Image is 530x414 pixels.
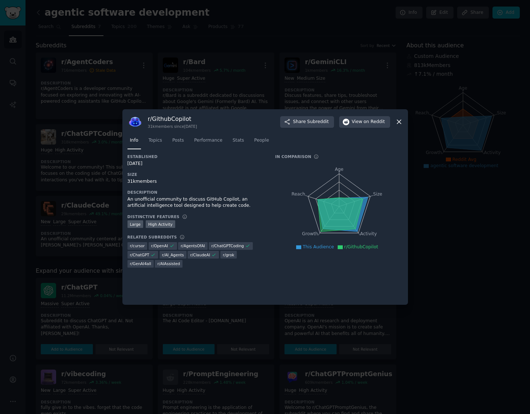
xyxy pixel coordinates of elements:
[127,190,265,195] h3: Description
[230,135,247,150] a: Stats
[194,137,223,144] span: Performance
[127,214,180,219] h3: Distinctive Features
[291,191,305,196] tspan: Reach
[127,196,265,209] div: An unofficial community to discuss GitHub Copilot, an artificial intelligence tool designed to he...
[254,137,269,144] span: People
[157,261,180,266] span: r/ AIAssisted
[127,114,143,130] img: GithubCopilot
[146,220,175,228] div: High Activity
[181,243,205,248] span: r/ AgentsOfAI
[149,137,162,144] span: Topics
[190,252,210,257] span: r/ ClaudeAI
[170,135,187,150] a: Posts
[148,115,197,123] h3: r/ GithubCopilot
[302,231,318,236] tspan: Growth
[352,119,385,125] span: View
[127,172,265,177] h3: Size
[280,116,334,128] button: ShareSubreddit
[127,234,177,240] h3: Related Subreddits
[252,135,272,150] a: People
[373,191,382,196] tspan: Size
[172,137,184,144] span: Posts
[130,261,151,266] span: r/ GenAI4all
[130,252,149,257] span: r/ ChatGPT
[127,135,141,150] a: Info
[360,231,377,236] tspan: Activity
[307,119,329,125] span: Subreddit
[146,135,165,150] a: Topics
[335,167,343,172] tspan: Age
[130,137,138,144] span: Info
[339,116,390,128] button: Viewon Reddit
[127,161,265,167] div: [DATE]
[151,243,168,248] span: r/ OpenAI
[127,220,144,228] div: Large
[344,244,378,249] span: r/GithubCopilot
[130,243,145,248] span: r/ cursor
[148,124,197,129] div: 31k members since [DATE]
[127,154,265,159] h3: Established
[162,252,184,257] span: r/ AI_Agents
[192,135,225,150] a: Performance
[211,243,244,248] span: r/ ChatGPTCoding
[127,178,265,185] div: 31k members
[275,154,311,159] h3: In Comparison
[223,252,234,257] span: r/ grok
[303,244,334,249] span: This Audience
[293,119,329,125] span: Share
[233,137,244,144] span: Stats
[364,119,385,125] span: on Reddit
